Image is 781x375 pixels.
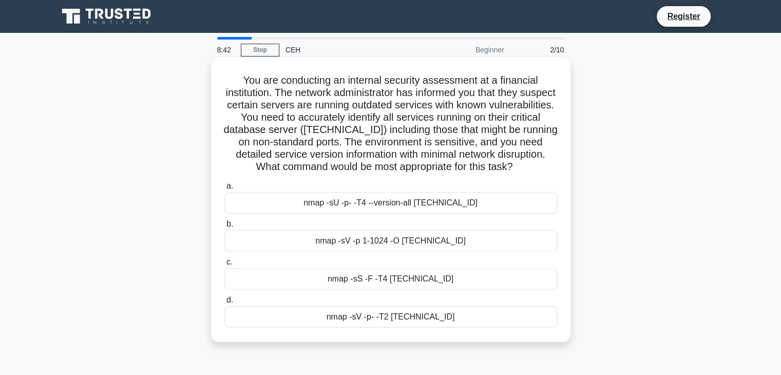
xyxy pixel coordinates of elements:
[226,219,233,228] span: b.
[661,10,706,23] a: Register
[226,257,233,266] span: c.
[241,44,279,57] a: Stop
[224,192,557,214] div: nmap -sU -p- -T4 --version-all [TECHNICAL_ID]
[421,40,510,60] div: Beginner
[510,40,570,60] div: 2/10
[224,230,557,252] div: nmap -sV -p 1-1024 -O [TECHNICAL_ID]
[279,40,421,60] div: CEH
[224,268,557,290] div: nmap -sS -F -T4 [TECHNICAL_ID]
[223,74,558,174] h5: You are conducting an internal security assessment at a financial institution. The network admini...
[226,295,233,304] span: d.
[211,40,241,60] div: 8:42
[226,181,233,190] span: a.
[224,306,557,328] div: nmap -sV -p- -T2 [TECHNICAL_ID]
